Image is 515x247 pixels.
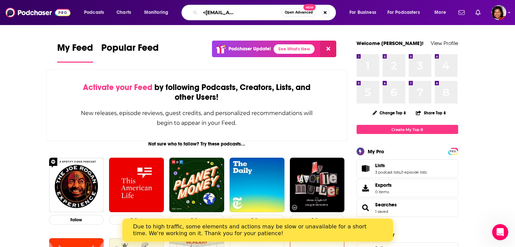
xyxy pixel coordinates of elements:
[375,209,388,214] a: 1 saved
[473,7,483,18] a: Show notifications dropdown
[430,7,454,18] button: open menu
[122,219,393,242] iframe: Intercom live chat banner
[349,8,376,17] span: For Business
[375,182,392,188] span: Exports
[491,5,506,20] span: Logged in as terelynbc
[368,231,394,238] div: My Activity
[456,7,467,18] a: Show notifications dropdown
[415,106,446,119] button: Share Top 8
[144,8,168,17] span: Monitoring
[101,42,159,63] a: Popular Feed
[357,199,458,217] span: Searches
[492,224,508,240] iframe: Intercom live chat
[46,141,347,147] div: Not sure who to follow? Try these podcasts...
[359,203,372,212] a: Searches
[383,7,430,18] button: open menu
[109,158,164,212] img: This American Life
[375,202,397,208] a: Searches
[116,8,131,17] span: Charts
[359,164,372,173] a: Lists
[101,42,159,58] span: Popular Feed
[368,109,410,117] button: Change Top 8
[491,5,506,20] img: User Profile
[84,8,104,17] span: Podcasts
[290,215,345,225] button: Follow
[57,42,93,58] span: My Feed
[81,83,313,102] div: by following Podcasts, Creators, Lists, and other Users!
[401,170,427,175] a: 0 episode lists
[285,11,313,14] span: Open Advanced
[368,148,384,155] div: My Pro
[79,7,113,18] button: open menu
[357,125,458,134] a: Create My Top 8
[400,170,401,175] span: ,
[5,6,70,19] img: Podchaser - Follow, Share and Rate Podcasts
[200,7,282,18] input: Search podcasts, credits, & more...
[230,158,284,212] img: The Daily
[49,158,104,212] img: The Joe Rogan Experience
[230,215,284,225] button: Follow
[375,162,427,169] a: Lists
[375,162,385,169] span: Lists
[491,5,506,20] button: Show profile menu
[229,46,271,52] p: Podchaser Update!
[290,158,345,212] img: My Favorite Murder with Karen Kilgariff and Georgia Hardstark
[169,215,224,225] button: Follow
[282,8,316,17] button: Open AdvancedNew
[357,159,458,178] span: Lists
[49,215,104,225] button: Follow
[434,8,446,17] span: More
[274,44,315,54] a: See What's New
[345,7,385,18] button: open menu
[140,7,177,18] button: open menu
[431,40,458,46] a: View Profile
[81,108,313,128] div: New releases, episode reviews, guest credits, and personalized recommendations will begin to appe...
[375,189,392,194] span: 0 items
[359,183,372,193] span: Exports
[375,170,400,175] a: 3 podcast lists
[357,40,424,46] a: Welcome [PERSON_NAME]!
[109,215,164,225] button: Follow
[303,4,316,10] span: New
[83,82,152,92] span: Activate your Feed
[57,42,93,63] a: My Feed
[112,7,135,18] a: Charts
[188,5,342,20] div: Search podcasts, credits, & more...
[169,158,224,212] img: Planet Money
[387,8,420,17] span: For Podcasters
[449,149,457,154] a: PRO
[357,179,458,197] a: Exports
